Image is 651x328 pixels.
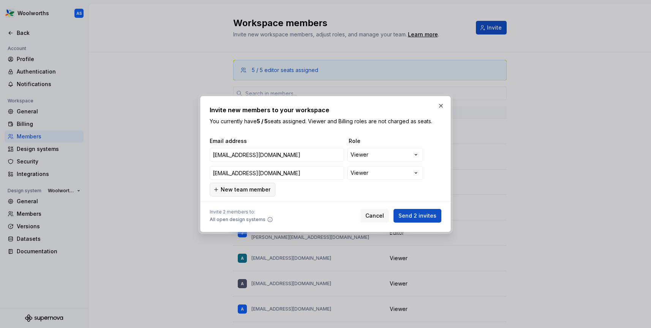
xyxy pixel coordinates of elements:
[257,118,268,124] b: 5 / 5
[393,209,441,223] button: Send 2 invites
[210,105,441,115] h2: Invite new members to your workspace
[349,137,425,145] span: Role
[210,217,265,223] span: All open design systems
[365,212,384,220] span: Cancel
[210,183,275,196] button: New team member
[221,186,270,193] span: New team member
[360,209,389,223] button: Cancel
[210,209,273,215] span: Invite 2 members to:
[210,137,346,145] span: Email address
[210,118,441,125] p: You currently have seats assigned. Viewer and Billing roles are not charged as seats.
[398,212,436,220] span: Send 2 invites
